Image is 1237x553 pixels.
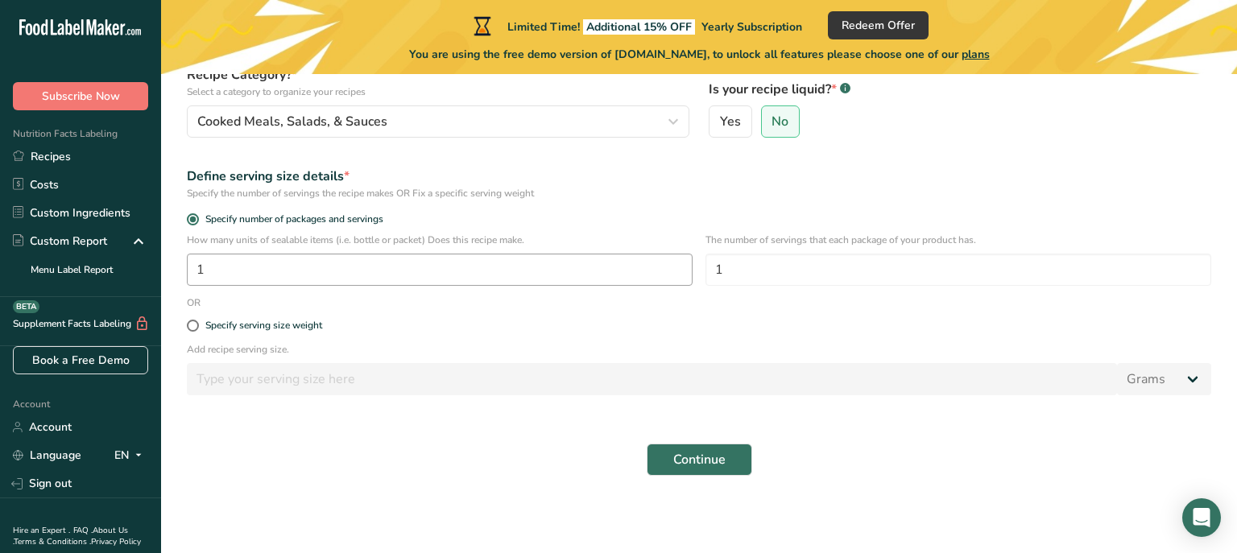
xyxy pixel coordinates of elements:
div: OR [177,295,210,310]
a: Terms & Conditions . [14,536,91,547]
div: Define serving size details [187,167,1211,186]
span: Yearly Subscription [701,19,802,35]
label: Is your recipe liquid? [709,80,1211,99]
p: Add recipe serving size. [187,342,1211,357]
button: Cooked Meals, Salads, & Sauces [187,105,689,138]
button: Redeem Offer [828,11,929,39]
span: You are using the free demo version of [DOMAIN_NAME], to unlock all features please choose one of... [409,46,990,63]
div: EN [114,446,148,465]
a: Book a Free Demo [13,346,148,374]
span: Cooked Meals, Salads, & Sauces [197,112,387,131]
input: Type your serving size here [187,363,1117,395]
p: Select a category to organize your recipes [187,85,689,99]
a: Privacy Policy [91,536,141,547]
span: Specify number of packages and servings [199,213,383,225]
a: Hire an Expert . [13,525,70,536]
div: Open Intercom Messenger [1182,498,1221,537]
div: Specify serving size weight [205,320,322,332]
label: Recipe Category? [187,65,689,99]
button: Continue [647,444,752,476]
span: Subscribe Now [42,88,120,105]
div: Specify the number of servings the recipe makes OR Fix a specific serving weight [187,186,1211,200]
a: FAQ . [73,525,93,536]
span: Yes [720,113,741,130]
div: Custom Report [13,233,107,250]
span: plans [962,47,990,62]
p: The number of servings that each package of your product has. [705,233,1211,247]
div: Limited Time! [470,16,802,35]
a: Language [13,441,81,469]
span: Redeem Offer [842,17,915,34]
div: BETA [13,300,39,313]
button: Subscribe Now [13,82,148,110]
p: How many units of sealable items (i.e. bottle or packet) Does this recipe make. [187,233,693,247]
span: Additional 15% OFF [583,19,695,35]
a: About Us . [13,525,128,547]
span: Continue [673,450,726,469]
span: No [772,113,788,130]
